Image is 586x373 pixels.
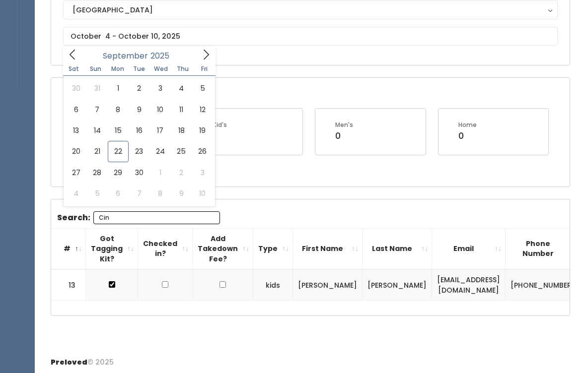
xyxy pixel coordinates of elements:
[129,99,149,120] span: September 9, 2025
[66,162,86,183] span: September 27, 2025
[192,162,213,183] span: October 3, 2025
[51,357,87,367] span: Preloved
[335,121,353,129] div: Men's
[171,99,192,120] span: September 11, 2025
[171,78,192,99] span: September 4, 2025
[293,269,363,301] td: [PERSON_NAME]
[86,162,107,183] span: September 28, 2025
[172,66,194,72] span: Thu
[51,349,114,368] div: © 2025
[108,183,129,204] span: October 6, 2025
[108,120,129,141] span: September 15, 2025
[253,228,293,269] th: Type: activate to sort column ascending
[66,183,86,204] span: October 4, 2025
[506,228,581,269] th: Phone Number: activate to sort column ascending
[506,269,581,301] td: [PHONE_NUMBER]
[107,66,129,72] span: Mon
[148,50,178,62] input: Year
[432,269,506,301] td: [EMAIL_ADDRESS][DOMAIN_NAME]
[150,141,171,162] span: September 24, 2025
[138,228,193,269] th: Checked in?: activate to sort column ascending
[63,66,85,72] span: Sat
[57,211,220,224] label: Search:
[63,0,558,19] button: [GEOGRAPHIC_DATA]
[128,66,150,72] span: Tue
[458,121,477,129] div: Home
[171,141,192,162] span: September 25, 2025
[66,120,86,141] span: September 13, 2025
[108,141,129,162] span: September 22, 2025
[432,228,506,269] th: Email: activate to sort column ascending
[363,228,432,269] th: Last Name: activate to sort column ascending
[108,99,129,120] span: September 8, 2025
[213,129,227,142] div: 1
[253,269,293,301] td: kids
[73,4,548,15] div: [GEOGRAPHIC_DATA]
[150,78,171,99] span: September 3, 2025
[85,66,107,72] span: Sun
[213,121,227,129] div: Kid's
[129,141,149,162] span: September 23, 2025
[108,162,129,183] span: September 29, 2025
[150,120,171,141] span: September 17, 2025
[63,27,558,46] input: October 4 - October 10, 2025
[171,162,192,183] span: October 2, 2025
[194,66,216,72] span: Fri
[93,211,220,224] input: Search:
[129,78,149,99] span: September 2, 2025
[86,78,107,99] span: August 31, 2025
[86,183,107,204] span: October 5, 2025
[66,78,86,99] span: August 30, 2025
[108,78,129,99] span: September 1, 2025
[293,228,363,269] th: First Name: activate to sort column ascending
[171,183,192,204] span: October 9, 2025
[129,183,149,204] span: October 7, 2025
[51,228,86,269] th: #: activate to sort column descending
[51,269,86,301] td: 13
[86,228,138,269] th: Got Tagging Kit?: activate to sort column ascending
[193,228,253,269] th: Add Takedown Fee?: activate to sort column ascending
[129,162,149,183] span: September 30, 2025
[86,99,107,120] span: September 7, 2025
[192,78,213,99] span: September 5, 2025
[192,141,213,162] span: September 26, 2025
[150,162,171,183] span: October 1, 2025
[103,52,148,60] span: September
[150,66,172,72] span: Wed
[129,120,149,141] span: September 16, 2025
[66,141,86,162] span: September 20, 2025
[192,120,213,141] span: September 19, 2025
[192,99,213,120] span: September 12, 2025
[363,269,432,301] td: [PERSON_NAME]
[66,99,86,120] span: September 6, 2025
[86,120,107,141] span: September 14, 2025
[192,183,213,204] span: October 10, 2025
[335,129,353,142] div: 0
[171,120,192,141] span: September 18, 2025
[150,183,171,204] span: October 8, 2025
[458,129,477,142] div: 0
[150,99,171,120] span: September 10, 2025
[86,141,107,162] span: September 21, 2025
